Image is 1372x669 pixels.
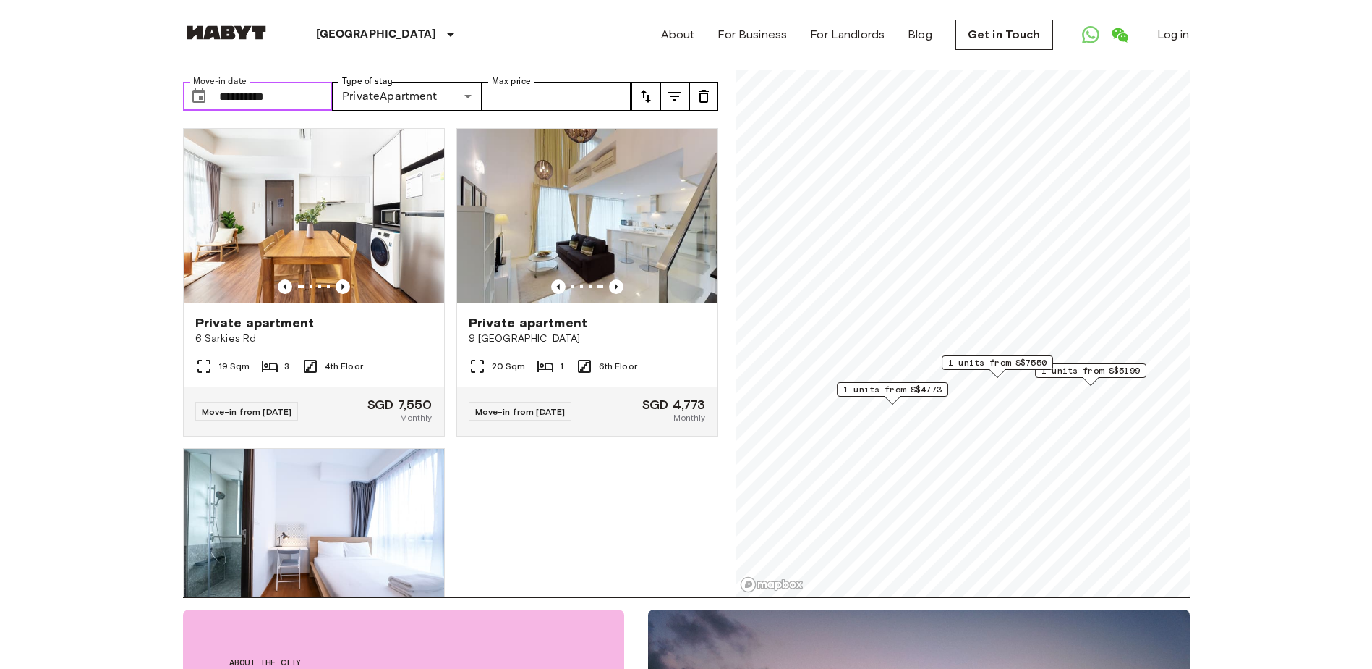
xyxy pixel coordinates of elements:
[673,411,705,424] span: Monthly
[193,75,247,88] label: Move-in date
[810,26,885,43] a: For Landlords
[1105,20,1134,49] a: Open WeChat
[492,75,531,88] label: Max price
[184,129,444,303] img: Marketing picture of unit SG-01-003-005-01
[631,82,660,111] button: tune
[661,26,695,43] a: About
[689,82,718,111] button: tune
[1035,363,1146,386] div: Map marker
[560,360,563,373] span: 1
[202,406,292,417] span: Move-in from [DATE]
[284,360,289,373] span: 3
[195,314,315,332] span: Private apartment
[278,279,292,294] button: Previous image
[184,449,444,623] img: Marketing picture of unit SG-01-105-001-001
[400,411,432,424] span: Monthly
[367,398,432,411] span: SGD 7,550
[1076,20,1105,49] a: Open WhatsApp
[469,332,706,346] span: 9 [GEOGRAPHIC_DATA]
[740,576,804,593] a: Mapbox logo
[908,26,932,43] a: Blog
[660,82,689,111] button: tune
[342,75,393,88] label: Type of stay
[469,314,588,332] span: Private apartment
[609,279,623,294] button: Previous image
[1157,26,1190,43] a: Log in
[948,356,1047,369] span: 1 units from S$7550
[955,20,1053,50] a: Get in Touch
[642,398,705,411] span: SGD 4,773
[551,279,566,294] button: Previous image
[942,355,1053,378] div: Map marker
[717,26,787,43] a: For Business
[229,656,578,669] span: About the city
[456,128,718,437] a: Previous imagePrevious imagePrivate apartment9 [GEOGRAPHIC_DATA]20 Sqm16th FloorMove-in from [DAT...
[316,26,437,43] p: [GEOGRAPHIC_DATA]
[332,82,482,111] div: PrivateApartment
[183,25,270,40] img: Habyt
[599,360,637,373] span: 6th Floor
[195,332,433,346] span: 6 Sarkies Rd
[325,360,363,373] span: 4th Floor
[457,129,717,303] img: Marketing picture of unit SG-01-038-004-01
[492,360,526,373] span: 20 Sqm
[843,383,942,396] span: 1 units from S$4773
[837,382,948,405] div: Map marker
[475,406,566,417] span: Move-in from [DATE]
[336,279,350,294] button: Previous image
[183,128,445,437] a: Marketing picture of unit SG-01-003-005-01Previous imagePrevious imagePrivate apartment6 Sarkies ...
[184,82,213,111] button: Choose date, selected date is 5 Jan 2026
[1041,364,1140,377] span: 1 units from S$5199
[218,360,250,373] span: 19 Sqm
